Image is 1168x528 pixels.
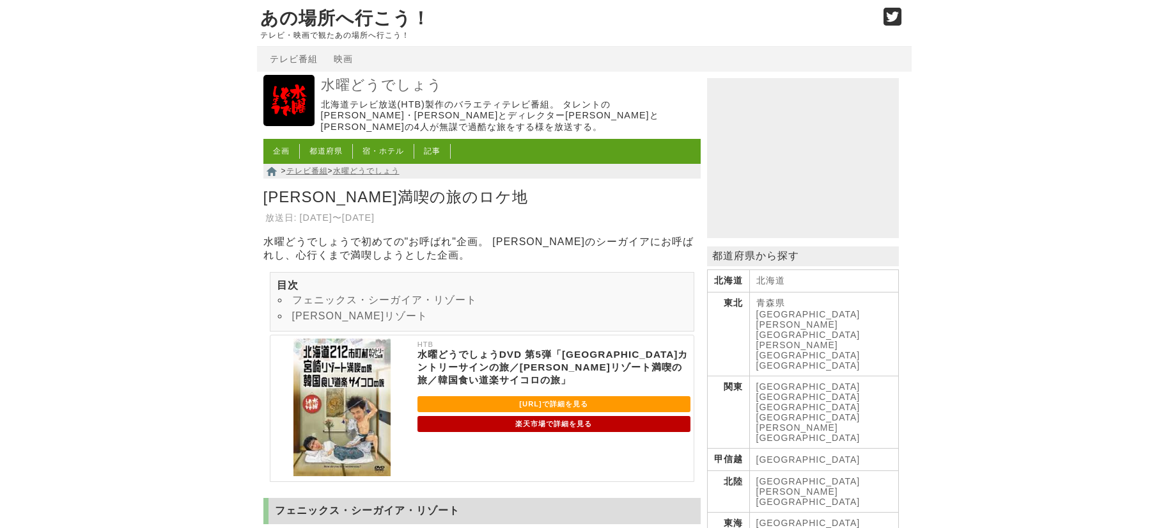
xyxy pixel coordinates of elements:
[756,422,838,433] a: [PERSON_NAME]
[707,449,749,471] th: 甲信越
[265,211,298,225] th: 放送日:
[707,246,899,266] p: 都道府県から探す
[756,433,860,443] a: [GEOGRAPHIC_DATA]
[292,294,477,305] a: フェニックス・シーガイア・リゾート
[417,396,690,412] a: [URL]で詳細を見る
[263,498,701,524] h2: フェニックス・シーガイア・リゾート
[756,275,785,285] a: 北海道
[756,381,860,392] a: [GEOGRAPHIC_DATA]
[263,184,701,210] h1: [PERSON_NAME]満喫の旅のロケ地
[299,211,376,225] td: [DATE]〜[DATE]
[756,476,860,486] a: [GEOGRAPHIC_DATA]
[756,340,860,360] a: [PERSON_NAME][GEOGRAPHIC_DATA]
[263,75,315,126] img: 水曜どうでしょう
[707,471,749,513] th: 北陸
[756,402,860,412] a: [GEOGRAPHIC_DATA]
[756,518,860,528] a: [GEOGRAPHIC_DATA]
[263,117,315,128] a: 水曜どうでしょう
[362,147,404,156] a: 宿・ホテル
[756,454,860,465] a: [GEOGRAPHIC_DATA]
[286,166,328,175] a: テレビ番組
[270,54,318,64] a: テレビ番組
[707,78,899,238] iframe: Advertisement
[309,147,343,156] a: 都道府県
[756,486,860,507] a: [PERSON_NAME][GEOGRAPHIC_DATA]
[707,376,749,449] th: 関東
[333,166,400,175] a: 水曜どうでしょう
[756,298,785,308] a: 青森県
[756,360,860,371] a: [GEOGRAPHIC_DATA]
[756,412,860,422] a: [GEOGRAPHIC_DATA]
[260,31,870,40] p: テレビ・映画で観たあの場所へ行こう！
[260,8,430,28] a: あの場所へ行こう！
[707,292,749,376] th: 東北
[293,339,391,476] img: 水曜どうでしょうDVD 第5弾「北海道212市町村カントリーサインの旅／宮崎リゾート満喫の旅／韓国食い道楽サイコロの旅」
[292,310,428,321] a: [PERSON_NAME]リゾート
[263,164,701,179] nav: > >
[756,392,860,402] a: [GEOGRAPHIC_DATA]
[293,468,391,478] a: 水曜どうでしょうDVD 第5弾「北海道212市町村カントリーサインの旅／宮崎リゾート満喫の旅／韓国食い道楽サイコロの旅」
[756,319,860,340] a: [PERSON_NAME][GEOGRAPHIC_DATA]
[424,147,440,156] a: 記事
[334,54,353,64] a: 映画
[417,348,690,387] p: 水曜どうでしょうDVD 第5弾「[GEOGRAPHIC_DATA]カントリーサインの旅／[PERSON_NAME]リゾート満喫の旅／韓国食い道楽サイコロの旅」
[756,309,860,319] a: [GEOGRAPHIC_DATA]
[417,339,690,348] p: HTB
[417,416,690,432] a: 楽天市場で詳細を見る
[884,15,902,26] a: Twitter (@go_thesights)
[273,147,290,156] a: 企画
[321,99,697,132] p: 北海道テレビ放送(HTB)製作のバラエティテレビ番組。 タレントの[PERSON_NAME]・[PERSON_NAME]とディレクター[PERSON_NAME]と[PERSON_NAME]の4人...
[321,76,697,95] a: 水曜どうでしょう
[263,236,701,262] p: 水曜どうでしょうで初めての"お呼ばれ"企画。 [PERSON_NAME]のシーガイアにお呼ばれし、心行くまで満喫しようとした企画。
[707,270,749,292] th: 北海道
